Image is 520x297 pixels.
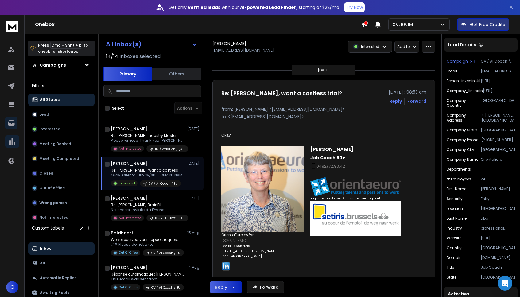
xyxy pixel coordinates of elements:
p: Meeting Completed [39,156,79,161]
p: [DATE] [187,126,201,131]
p: Closed [39,171,53,176]
h1: Onebox [35,21,361,28]
p: 15 Aug [187,230,201,235]
button: All Inbox(s) [101,38,202,50]
p: [GEOGRAPHIC_DATA] [481,245,515,250]
p: Re: [PERSON_NAME], want a costless [111,168,184,173]
p: Add to [397,44,410,49]
p: 24 [481,177,515,182]
button: C [6,281,18,293]
p: Re: [PERSON_NAME] Industry Masters [111,133,184,138]
p: Réponse automatique : [PERSON_NAME] Carbon [111,272,184,277]
button: Primary [103,67,152,81]
p: [DATE] [318,68,330,73]
div: Reply [215,284,227,290]
p: Libo [481,216,515,221]
p: [EMAIL_ADDRESS][DOMAIN_NAME] [212,48,274,53]
button: Try Now [344,2,365,12]
button: Meeting Booked [28,138,95,150]
p: [DATE] : 08:53 am [389,89,426,95]
img: linkedin-icon.png [221,262,231,271]
p: 4 [PERSON_NAME][GEOGRAPHIC_DATA], [GEOGRAPHIC_DATA], [GEOGRAPHIC_DATA], [GEOGRAPHIC_DATA], 1040 [482,113,515,123]
p: [GEOGRAPHIC_DATA] [481,206,515,211]
p: Automatic Replies [40,276,76,280]
p: Company State [447,128,477,133]
p: # Employees [447,177,471,182]
p: website [447,236,461,241]
p: [DATE] [187,196,201,201]
button: Get Free Credits [457,18,509,31]
p: [EMAIL_ADDRESS][DOMAIN_NAME] [481,69,515,74]
p: This email was sent from [111,277,184,282]
h1: [PERSON_NAME] [111,160,147,167]
p: [DOMAIN_NAME] [481,255,515,260]
p: Person Linkedin Url [447,79,480,83]
td: 1040 [GEOGRAPHIC_DATA] [221,253,304,259]
strong: AI-powered Lead Finder, [240,4,297,10]
p: Okay. OrientaEuro bv/srl [DOMAIN_NAME] TVA [111,173,184,178]
p: Company City [447,147,474,152]
p: Out Of Office [119,285,138,290]
p: Lead Details [448,42,476,48]
p: Lead [39,112,49,117]
p: Re: [PERSON_NAME] BrainFit - [111,202,184,207]
p: '[PHONE_NUMBER] [481,137,515,142]
p: CV / AI Coach / EU [149,181,177,186]
p: Awaiting Reply [40,290,69,295]
p: [GEOGRAPHIC_DATA] [481,98,515,108]
td: TVA BE0666514219 [221,243,304,248]
p: Interested [119,181,135,186]
p: Campaign [447,59,468,64]
p: No, cheers! Inviato da iPhone [111,207,184,212]
p: We've received your support request: [111,237,184,242]
h1: All Campaigns [33,62,66,68]
td: OrientaEuro bv/srl [221,232,304,238]
p: Departments [447,167,471,172]
button: All Status [28,94,95,106]
p: professional training & coaching [481,226,515,231]
button: Reply [210,281,242,293]
p: First Name [447,187,466,191]
h1: [PERSON_NAME] [111,264,147,271]
p: Company Country [447,98,481,108]
p: [DATE] [187,161,201,166]
p: OrientaEuro [481,157,515,162]
h1: [PERSON_NAME] [111,126,147,132]
p: All [40,261,45,266]
p: Out of office [39,186,65,191]
button: Others [152,67,201,81]
p: CV / AI Coach / EU [151,285,180,290]
p: 14 Aug [187,265,201,270]
p: Email [447,69,457,74]
td: Job Coach 50+ [310,153,401,161]
p: CV, BF, IM [392,21,415,28]
p: [GEOGRAPHIC_DATA] [481,275,515,280]
p: CV / AI Coach / EU [481,59,515,64]
img: Actiris [310,201,401,236]
p: Interested [361,44,379,49]
p: [GEOGRAPHIC_DATA] [481,147,515,152]
p: company_linkedin [447,88,483,93]
p: Press to check for shortcuts. [38,42,88,55]
a: [DOMAIN_NAME] [221,238,247,243]
p: Company Phone [447,137,478,142]
button: Out of office [28,182,95,194]
p: industry [447,226,462,231]
p: Job Coach [481,265,515,270]
div: Okay. [221,132,401,138]
img: cellphone.png [310,163,316,169]
h1: [PERSON_NAME] [212,40,246,47]
button: Campaign [447,59,475,64]
p: Last Name [447,216,467,221]
strong: verified leads [188,4,220,10]
h1: Boldheart [111,230,133,236]
button: Meeting Completed [28,152,95,165]
p: [URL][DOMAIN_NAME] [481,236,515,241]
p: IM / Aviation / [GEOGRAPHIC_DATA] [155,147,184,151]
p: domain [447,255,462,260]
p: Out Of Office [119,250,138,255]
p: Company Address [447,113,482,123]
img: logo [6,21,18,32]
p: to: <[EMAIL_ADDRESS][DOMAIN_NAME]> [221,114,426,120]
p: from: [PERSON_NAME] <[EMAIL_ADDRESS][DOMAIN_NAME]> [221,106,426,112]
